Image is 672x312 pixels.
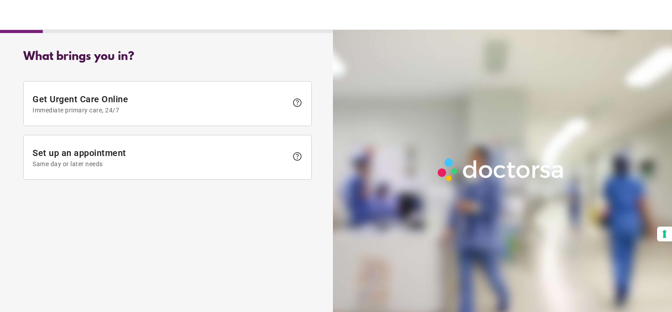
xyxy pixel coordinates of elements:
img: Logo-Doctorsa-trans-White-partial-flat.png [434,155,569,185]
span: Get Urgent Care Online [33,94,288,114]
div: What brings you in? [23,50,312,63]
span: Immediate primary care, 24/7 [33,107,288,114]
span: help [292,97,303,108]
span: help [292,151,303,162]
button: Your consent preferences for tracking technologies [657,227,672,241]
span: Same day or later needs [33,160,288,167]
span: Set up an appointment [33,148,288,167]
